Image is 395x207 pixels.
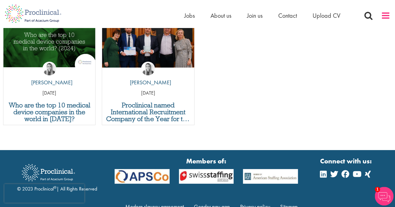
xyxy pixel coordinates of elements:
[238,169,303,184] img: APSCo
[174,169,239,184] img: APSCo
[17,160,80,186] img: Proclinical Recruitment
[3,20,95,67] img: Top 10 Medical Device Companies 2024
[17,159,97,193] div: © 2023 Proclinical | All Rights Reserved
[3,90,95,97] p: [DATE]
[313,12,340,20] a: Upload CV
[27,62,72,90] a: Hannah Burke [PERSON_NAME]
[110,169,174,184] img: APSCo
[320,156,373,166] strong: Connect with us:
[7,102,92,122] a: Who are the top 10 medical device companies in the world in [DATE]?
[115,156,298,166] strong: Members of:
[4,184,84,203] iframe: reCAPTCHA
[102,20,194,75] a: Link to a post
[102,20,194,68] img: Proclinical receives APSCo International Recruitment Company of the Year award
[375,187,393,205] img: Chatbot
[125,78,171,87] p: [PERSON_NAME]
[141,62,155,75] img: Hannah Burke
[102,90,194,97] p: [DATE]
[210,12,231,20] a: About us
[42,62,56,75] img: Hannah Burke
[125,62,171,90] a: Hannah Burke [PERSON_NAME]
[375,187,380,192] span: 1
[184,12,195,20] a: Jobs
[105,102,191,122] a: Proclinical named International Recruitment Company of the Year for the second year running
[278,12,297,20] a: Contact
[3,20,95,75] a: Link to a post
[27,78,72,87] p: [PERSON_NAME]
[247,12,263,20] a: Join us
